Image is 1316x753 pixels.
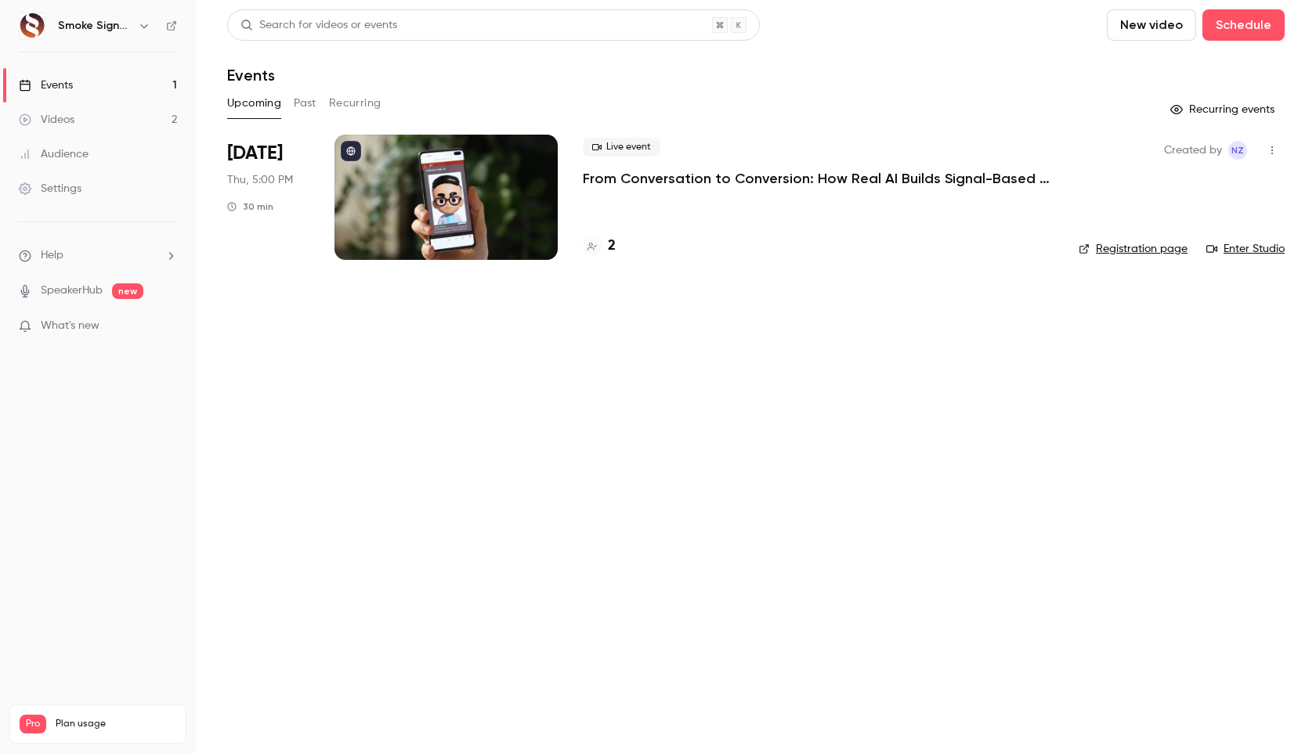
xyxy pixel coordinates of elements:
[19,77,73,93] div: Events
[19,112,74,128] div: Videos
[227,91,281,116] button: Upcoming
[1107,9,1196,41] button: New video
[20,13,45,38] img: Smoke Signals AI
[227,66,275,85] h1: Events
[1231,141,1244,160] span: NZ
[41,283,103,299] a: SpeakerHub
[19,181,81,196] div: Settings
[608,236,616,257] h4: 2
[19,247,177,264] li: help-dropdown-opener
[583,138,660,157] span: Live event
[227,200,273,213] div: 30 min
[1228,141,1247,160] span: Nick Zeckets
[227,172,293,188] span: Thu, 5:00 PM
[227,141,283,166] span: [DATE]
[1079,241,1188,257] a: Registration page
[19,146,89,162] div: Audience
[240,17,397,34] div: Search for videos or events
[41,247,63,264] span: Help
[56,718,176,730] span: Plan usage
[1206,241,1285,257] a: Enter Studio
[112,283,143,299] span: new
[227,135,309,260] div: Sep 25 Thu, 12:00 PM (America/New York)
[1164,141,1222,160] span: Created by
[1202,9,1285,41] button: Schedule
[583,169,1053,188] a: From Conversation to Conversion: How Real AI Builds Signal-Based GTM Plans in HubSpot
[158,319,177,333] iframe: Noticeable Trigger
[41,318,99,334] span: What's new
[294,91,316,116] button: Past
[1163,97,1285,122] button: Recurring events
[58,18,132,34] h6: Smoke Signals AI
[20,715,46,733] span: Pro
[329,91,381,116] button: Recurring
[583,236,616,257] a: 2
